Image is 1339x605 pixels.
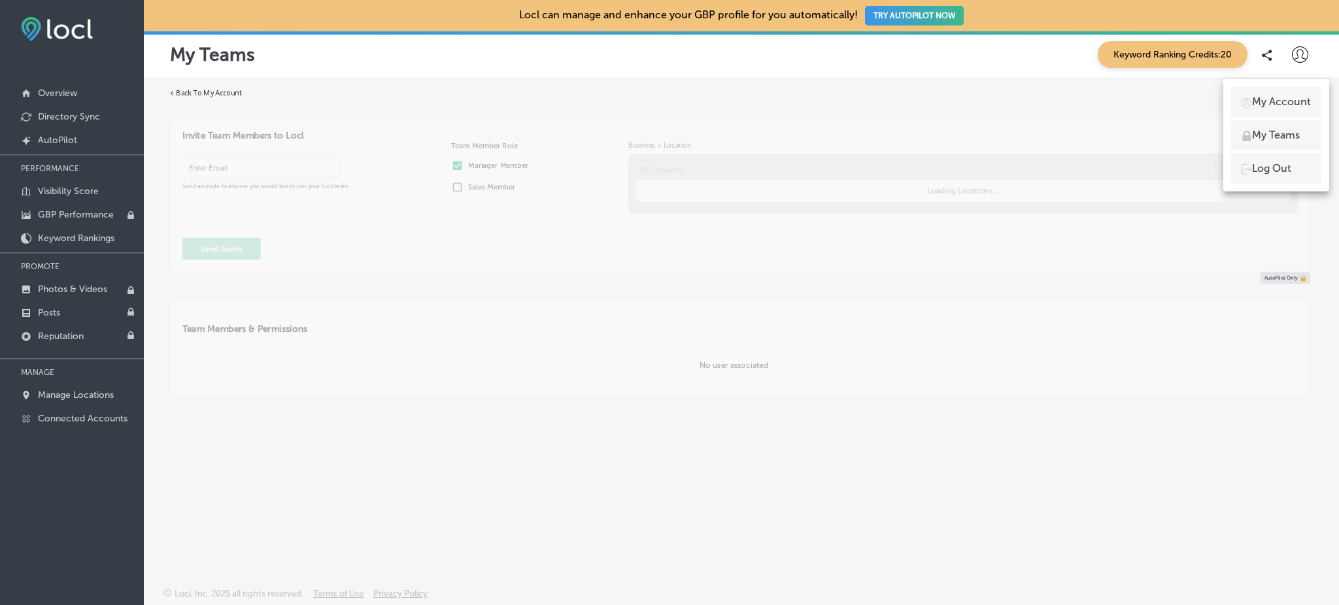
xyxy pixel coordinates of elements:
[1231,87,1321,117] a: My Account
[38,284,107,295] p: Photos & Videos
[38,389,114,401] p: Manage Locations
[38,111,100,122] p: Directory Sync
[38,135,77,146] p: AutoPilot
[1231,120,1321,150] a: My Teams
[21,17,93,41] img: fda3e92497d09a02dc62c9cd864e3231.png
[865,6,964,25] button: TRY AUTOPILOT NOW
[38,186,99,197] p: Visibility Score
[38,331,84,342] p: Reputation
[38,413,127,424] p: Connected Accounts
[1252,127,1300,143] p: My Teams
[38,307,60,318] p: Posts
[38,233,114,244] p: Keyword Rankings
[1252,161,1291,176] p: Log Out
[1231,154,1321,184] a: Log Out
[38,88,77,99] p: Overview
[38,209,114,220] p: GBP Performance
[1252,94,1311,110] p: My Account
